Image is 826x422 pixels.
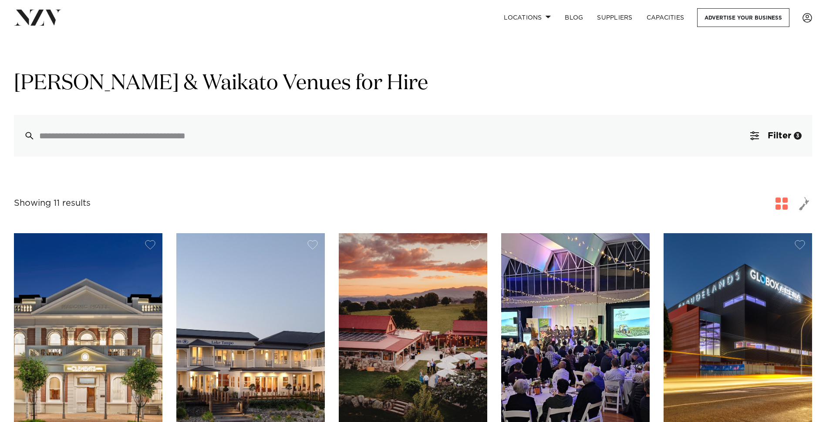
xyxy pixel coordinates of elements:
[14,70,812,97] h1: [PERSON_NAME] & Waikato Venues for Hire
[740,115,812,157] button: Filter3
[768,131,791,140] span: Filter
[14,197,91,210] div: Showing 11 results
[558,8,590,27] a: BLOG
[497,8,558,27] a: Locations
[794,132,802,140] div: 3
[640,8,691,27] a: Capacities
[590,8,639,27] a: SUPPLIERS
[697,8,789,27] a: Advertise your business
[14,10,61,25] img: nzv-logo.png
